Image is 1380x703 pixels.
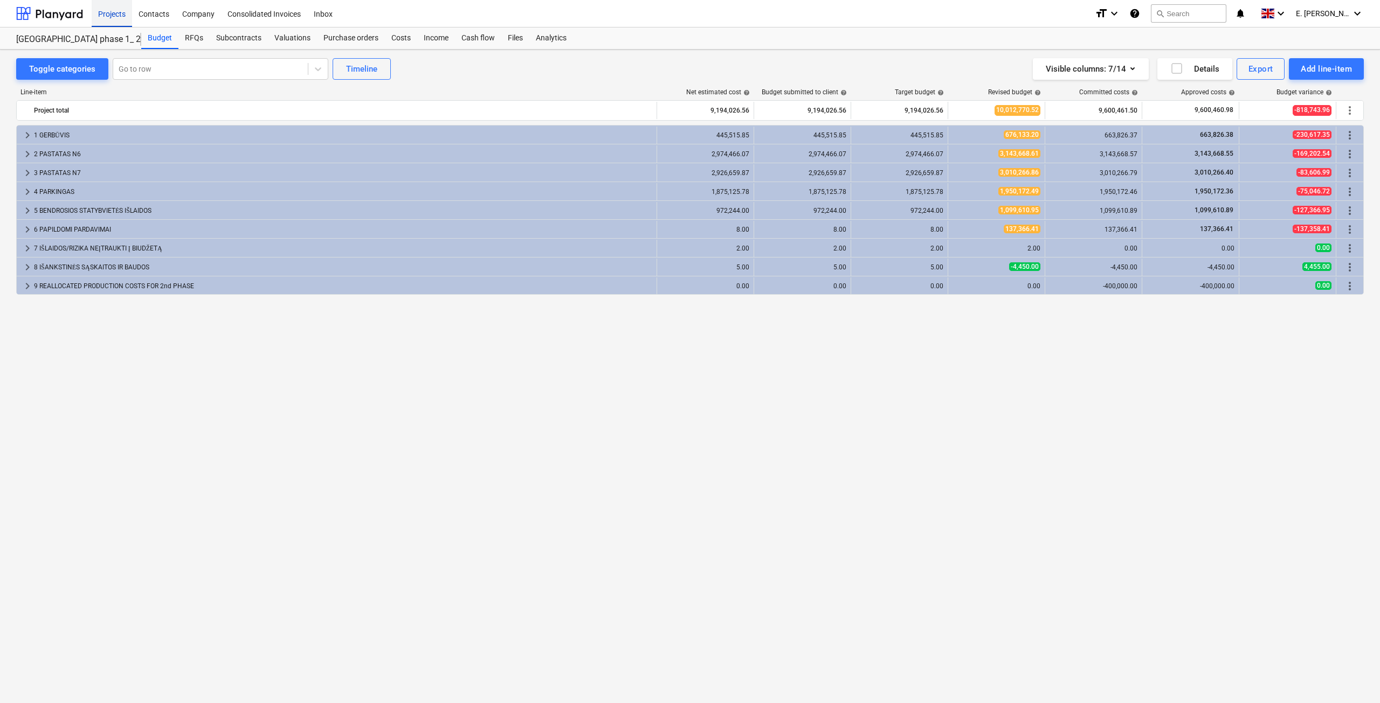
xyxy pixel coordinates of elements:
button: Toggle categories [16,58,108,80]
div: Target budget [895,88,944,96]
div: 663,826.37 [1050,131,1137,139]
span: 1,099,610.95 [998,206,1040,214]
span: help [1226,89,1235,96]
span: keyboard_arrow_right [21,185,34,198]
div: 9,600,461.50 [1050,102,1137,119]
span: -230,617.35 [1293,130,1331,139]
span: 3,010,266.40 [1193,169,1234,176]
span: help [1129,89,1138,96]
div: 2,974,466.07 [758,150,846,158]
div: 1,875,125.78 [855,188,943,196]
div: Net estimated cost [686,88,750,96]
div: 2.00 [855,245,943,252]
div: Cash flow [455,27,501,49]
div: Revised budget [988,88,1041,96]
div: -4,450.00 [1050,263,1137,271]
span: More actions [1343,242,1356,255]
a: Valuations [268,27,317,49]
span: More actions [1343,185,1356,198]
div: 1,950,172.46 [1050,188,1137,196]
div: 1 GERBŪVIS [34,127,652,144]
span: keyboard_arrow_right [21,204,34,217]
span: keyboard_arrow_right [21,242,34,255]
div: -400,000.00 [1050,282,1137,290]
div: Line-item [16,88,658,96]
button: Visible columns:7/14 [1033,58,1149,80]
span: More actions [1343,280,1356,293]
span: More actions [1343,223,1356,236]
span: 663,826.38 [1199,131,1234,138]
div: 9 REALLOCATED PRODUCTION COSTS FOR 2nd PHASE [34,277,652,295]
a: Subcontracts [210,27,268,49]
div: 445,515.85 [855,131,943,139]
div: 2.00 [661,245,749,252]
div: 2 PASTATAS N6 [34,145,652,163]
div: Export [1248,62,1273,76]
span: help [1032,89,1041,96]
span: help [935,89,944,96]
span: keyboard_arrow_right [21,148,34,161]
div: Purchase orders [317,27,385,49]
span: 9,600,460.98 [1193,106,1234,115]
div: 972,244.00 [855,207,943,214]
span: 1,950,172.49 [998,187,1040,196]
span: help [741,89,750,96]
span: 676,133.20 [1004,130,1040,139]
a: RFQs [178,27,210,49]
span: More actions [1343,166,1356,179]
div: -4,450.00 [1147,263,1234,271]
div: 3 PASTATAS N7 [34,164,652,182]
span: More actions [1343,129,1356,142]
button: Details [1157,58,1232,80]
span: -4,450.00 [1009,262,1040,271]
div: 972,244.00 [661,207,749,214]
div: 2.00 [953,245,1040,252]
div: 2,974,466.07 [855,150,943,158]
div: 2,926,659.87 [661,169,749,177]
div: 0.00 [855,282,943,290]
span: -83,606.99 [1296,168,1331,177]
div: 0.00 [661,282,749,290]
div: 0.00 [953,282,1040,290]
span: 0.00 [1315,281,1331,290]
div: 2,974,466.07 [661,150,749,158]
span: -137,358.41 [1293,225,1331,233]
div: 8.00 [661,226,749,233]
div: 3,010,266.79 [1050,169,1137,177]
div: 9,194,026.56 [855,102,943,119]
span: More actions [1343,148,1356,161]
span: More actions [1343,104,1356,117]
div: Approved costs [1181,88,1235,96]
div: 5.00 [661,263,749,271]
div: 5.00 [855,263,943,271]
div: 9,194,026.56 [661,102,749,119]
span: 3,143,668.55 [1193,150,1234,157]
div: 8.00 [758,226,846,233]
iframe: Chat Widget [1326,651,1380,703]
span: keyboard_arrow_right [21,280,34,293]
div: 6 PAPILDOMI PARDAVIMAI [34,221,652,238]
div: Budget [141,27,178,49]
span: -75,046.72 [1296,187,1331,196]
div: 1,099,610.89 [1050,207,1137,214]
div: 1,875,125.78 [758,188,846,196]
div: Budget variance [1276,88,1332,96]
div: 2,926,659.87 [855,169,943,177]
span: 3,010,266.86 [998,168,1040,177]
span: 0.00 [1315,243,1331,252]
span: -818,743.96 [1293,105,1331,115]
span: 10,012,770.52 [995,105,1040,115]
div: 137,366.41 [1050,226,1137,233]
div: Income [417,27,455,49]
a: Costs [385,27,417,49]
div: [GEOGRAPHIC_DATA] phase 1_ 2901836/2901811 [16,34,128,45]
span: help [838,89,847,96]
div: Budget submitted to client [762,88,847,96]
span: 1,950,172.36 [1193,187,1234,195]
div: Toggle categories [29,62,95,76]
div: 7 IŠLAIDOS/RIZIKA NEĮTRAUKTI Į BIUDŽETĄ [34,240,652,257]
span: 1,099,610.89 [1193,206,1234,214]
